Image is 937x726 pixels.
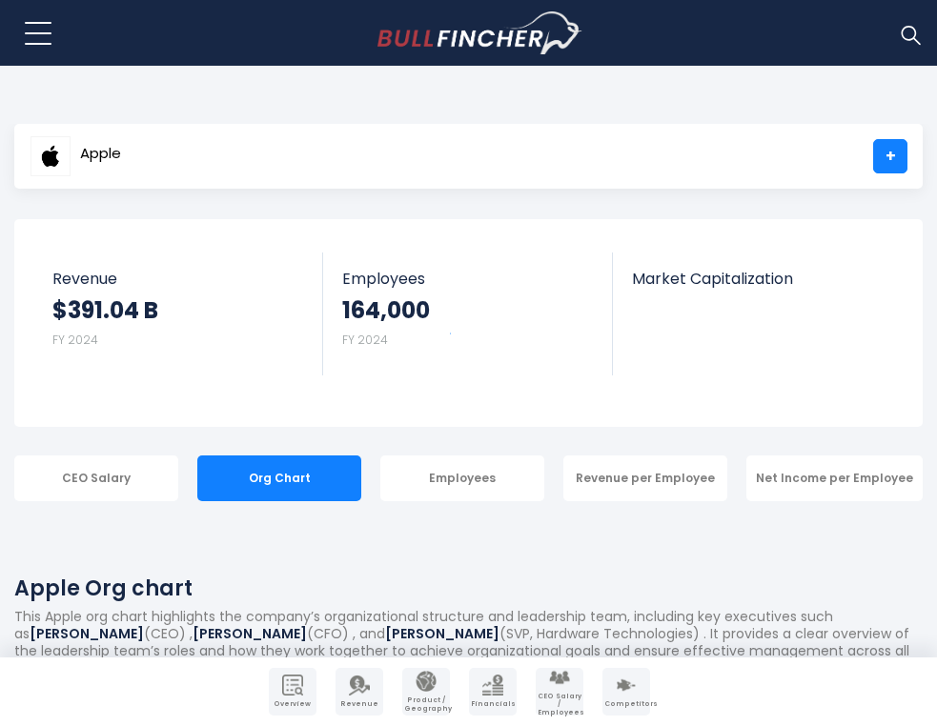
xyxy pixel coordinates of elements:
[14,455,178,501] div: CEO Salary
[746,455,923,501] div: Net Income per Employee
[337,700,381,708] span: Revenue
[80,146,121,162] span: Apple
[14,573,923,604] h1: Apple Org chart
[269,668,316,716] a: Company Overview
[336,668,383,716] a: Company Revenue
[323,252,611,375] a: Employees 164,000 FY 2024
[404,696,448,713] span: Product / Geography
[271,700,315,708] span: Overview
[52,332,98,348] small: FY 2024
[52,295,158,325] strong: $391.04 B
[873,139,907,173] a: +
[342,332,388,348] small: FY 2024
[377,11,582,55] a: Go to homepage
[402,668,450,716] a: Company Product/Geography
[604,700,648,708] span: Competitors
[632,270,883,288] span: Market Capitalization
[469,668,517,716] a: Company Financials
[31,136,71,176] img: AAPL logo
[563,455,727,501] div: Revenue per Employee
[30,624,144,643] b: [PERSON_NAME]
[193,624,307,643] b: [PERSON_NAME]
[613,252,902,320] a: Market Capitalization
[471,700,515,708] span: Financials
[536,668,583,716] a: Company Employees
[342,295,430,325] strong: 164,000
[377,11,582,55] img: bullfincher logo
[602,668,650,716] a: Company Competitors
[342,270,592,288] span: Employees
[385,624,499,643] b: [PERSON_NAME]
[14,608,923,677] p: This Apple org chart highlights the company’s organizational structure and leadership team, inclu...
[33,252,323,375] a: Revenue $391.04 B FY 2024
[538,693,581,716] span: CEO Salary / Employees
[380,455,544,501] div: Employees
[52,270,304,288] span: Revenue
[197,455,361,501] div: Org Chart
[30,139,122,173] a: Apple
